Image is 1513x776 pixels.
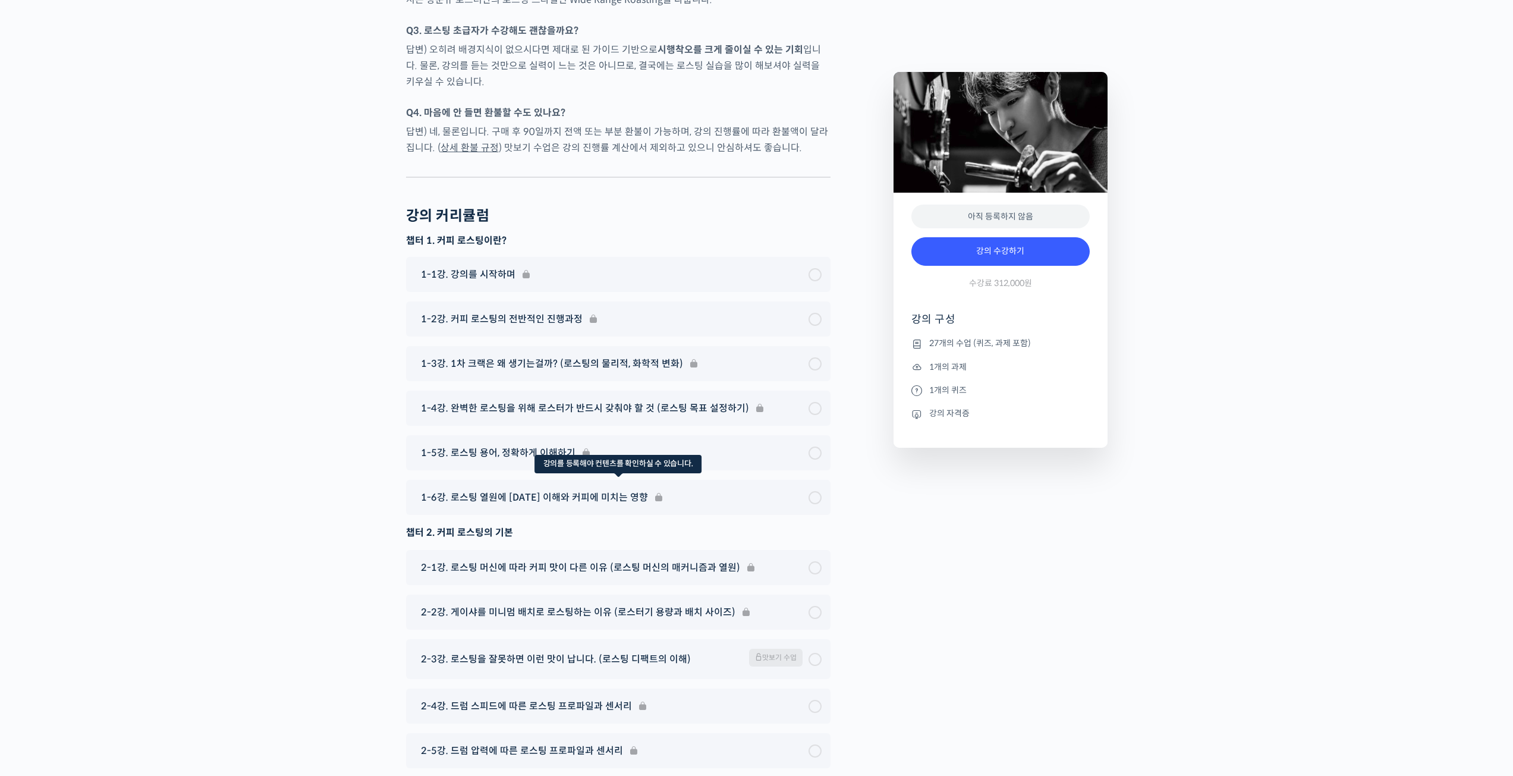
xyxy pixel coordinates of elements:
span: 맛보기 수업 [749,649,803,667]
strong: 시행착오를 크게 줄이실 수 있는 기회 [658,43,803,56]
a: 상세 환불 규정 [441,142,499,154]
a: 2-3강. 로스팅을 잘못하면 이런 맛이 납니다. (로스팅 디팩트의 이해) 맛보기 수업 [415,649,822,670]
li: 1개의 과제 [911,360,1090,374]
strong: Q4. 마음에 안 들면 환불할 수도 있나요? [406,106,565,119]
span: 수강료 312,000원 [969,278,1032,289]
p: 답변) 오히려 배경지식이 없으시다면 제대로 된 가이드 기반으로 입니다. 물론, 강의를 듣는 것만으로 실력이 느는 것은 아니므로, 결국에는 로스팅 실습을 많이 해보셔야 실력을 ... [406,42,831,90]
h2: 강의 커리큘럼 [406,208,490,225]
a: 강의 수강하기 [911,237,1090,266]
span: 대화 [109,395,123,405]
div: 챕터 2. 커피 로스팅의 기본 [406,524,831,541]
a: 대화 [78,377,153,407]
span: 설정 [184,395,198,404]
h3: 챕터 1. 커피 로스팅이란? [406,234,831,247]
div: 아직 등록하지 않음 [911,205,1090,229]
li: 27개의 수업 (퀴즈, 과제 포함) [911,337,1090,351]
a: 홈 [4,377,78,407]
li: 1개의 퀴즈 [911,383,1090,397]
a: 설정 [153,377,228,407]
span: 2-3강. 로스팅을 잘못하면 이런 맛이 납니다. (로스팅 디팩트의 이해) [421,651,691,667]
span: 홈 [37,395,45,404]
li: 강의 자격증 [911,407,1090,421]
h4: 강의 구성 [911,312,1090,336]
strong: Q3. 로스팅 초급자가 수강해도 괜찮을까요? [406,24,578,37]
p: 답변) 네, 물론입니다. 구매 후 90일까지 전액 또는 부분 환불이 가능하며, 강의 진행률에 따라 환불액이 달라집니다. ( ) 맛보기 수업은 강의 진행률 계산에서 제외하고 있... [406,124,831,156]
